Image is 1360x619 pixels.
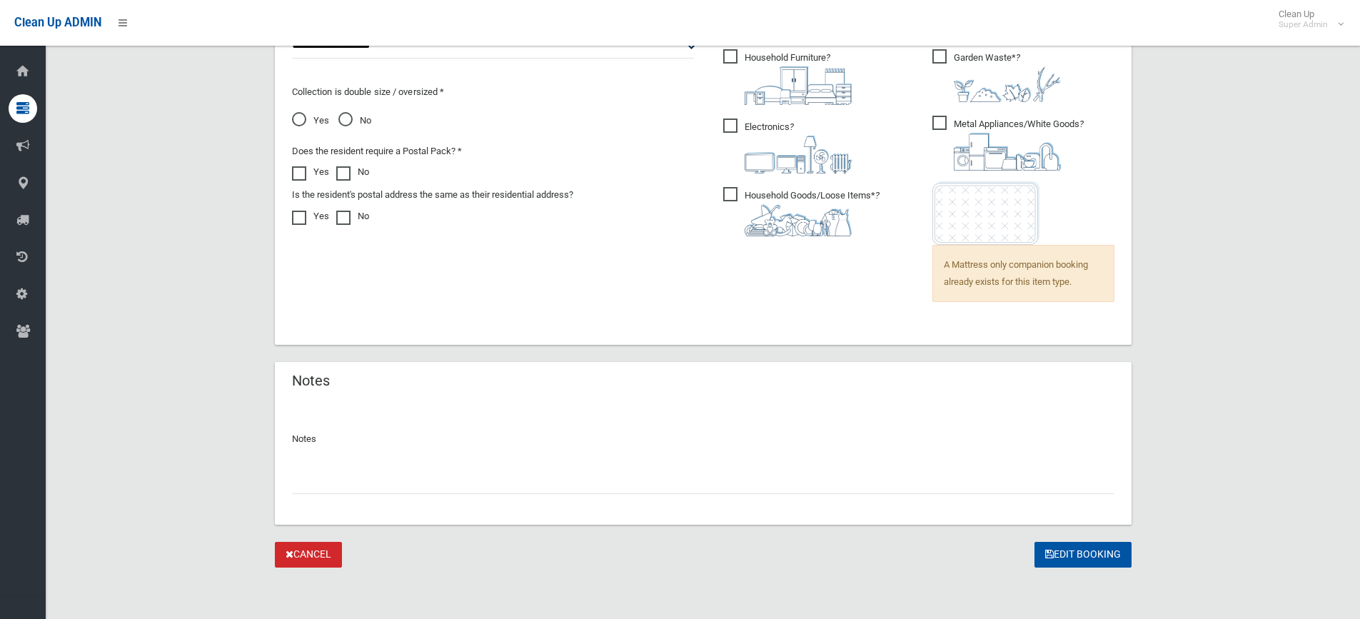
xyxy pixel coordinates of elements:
[292,112,329,129] span: Yes
[336,163,369,181] label: No
[275,367,347,395] header: Notes
[275,542,342,568] a: Cancel
[292,186,573,203] label: Is the resident's postal address the same as their residential address?
[723,119,852,173] span: Electronics
[954,119,1084,171] i: ?
[932,245,1114,302] span: A Mattress only companion booking already exists for this item type.
[954,52,1061,102] i: ?
[745,190,880,236] i: ?
[745,121,852,173] i: ?
[292,84,695,101] p: Collection is double size / oversized *
[745,204,852,236] img: b13cc3517677393f34c0a387616ef184.png
[292,208,329,225] label: Yes
[745,52,852,105] i: ?
[1034,542,1132,568] button: Edit Booking
[292,431,1114,448] p: Notes
[932,181,1039,245] img: e7408bece873d2c1783593a074e5cb2f.png
[336,208,369,225] label: No
[723,49,852,105] span: Household Furniture
[292,143,462,160] label: Does the resident require a Postal Pack? *
[292,163,329,181] label: Yes
[954,66,1061,102] img: 4fd8a5c772b2c999c83690221e5242e0.png
[723,187,880,236] span: Household Goods/Loose Items*
[1279,19,1328,30] small: Super Admin
[14,16,101,29] span: Clean Up ADMIN
[1271,9,1342,30] span: Clean Up
[745,66,852,105] img: aa9efdbe659d29b613fca23ba79d85cb.png
[954,133,1061,171] img: 36c1b0289cb1767239cdd3de9e694f19.png
[932,49,1061,102] span: Garden Waste*
[745,136,852,173] img: 394712a680b73dbc3d2a6a3a7ffe5a07.png
[338,112,371,129] span: No
[932,116,1084,171] span: Metal Appliances/White Goods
